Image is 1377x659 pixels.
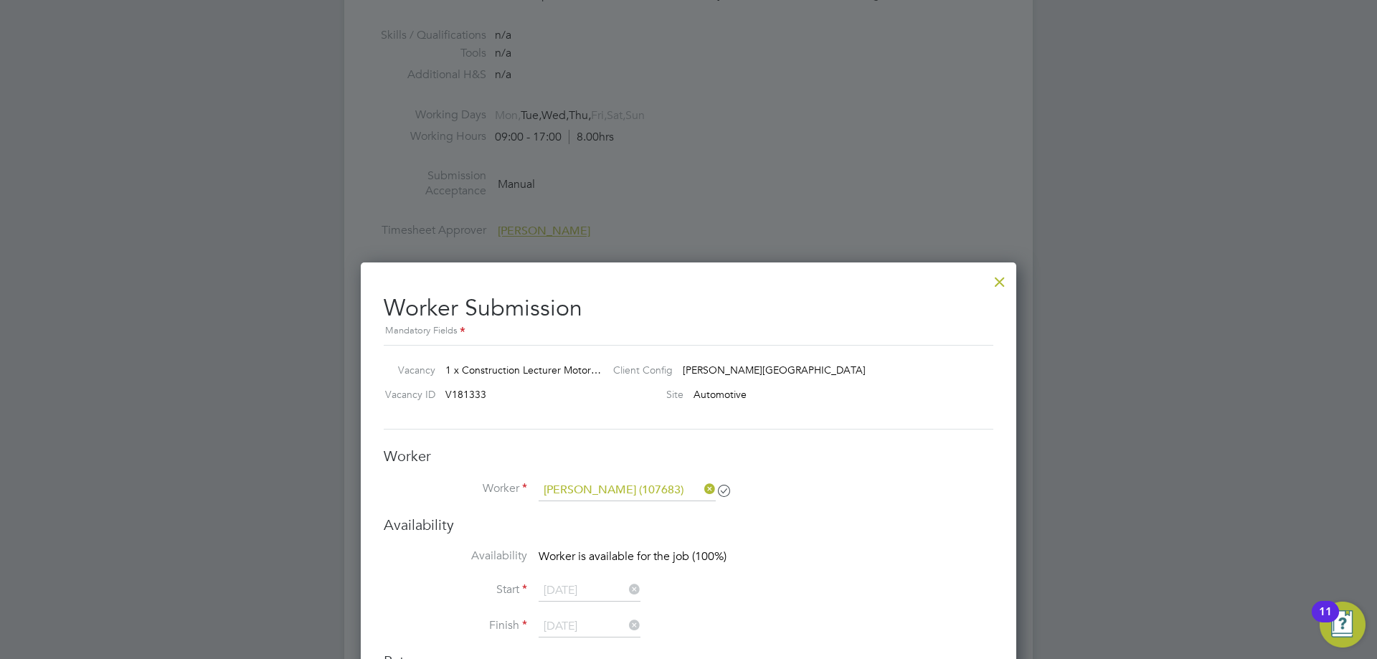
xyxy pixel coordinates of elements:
[384,481,527,496] label: Worker
[384,447,993,465] h3: Worker
[445,388,486,401] span: V181333
[694,388,747,401] span: Automotive
[539,549,727,564] span: Worker is available for the job (100%)
[384,516,993,534] h3: Availability
[378,364,435,376] label: Vacancy
[384,618,527,633] label: Finish
[539,580,640,602] input: Select one
[683,364,866,376] span: [PERSON_NAME][GEOGRAPHIC_DATA]
[378,388,435,401] label: Vacancy ID
[602,388,683,401] label: Site
[1320,602,1366,648] button: Open Resource Center, 11 new notifications
[445,364,601,376] span: 1 x Construction Lecturer Motor…
[384,582,527,597] label: Start
[602,364,673,376] label: Client Config
[1319,612,1332,630] div: 11
[384,323,993,339] div: Mandatory Fields
[384,549,527,564] label: Availability
[539,616,640,637] input: Select one
[384,283,993,339] h2: Worker Submission
[539,480,716,501] input: Search for...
